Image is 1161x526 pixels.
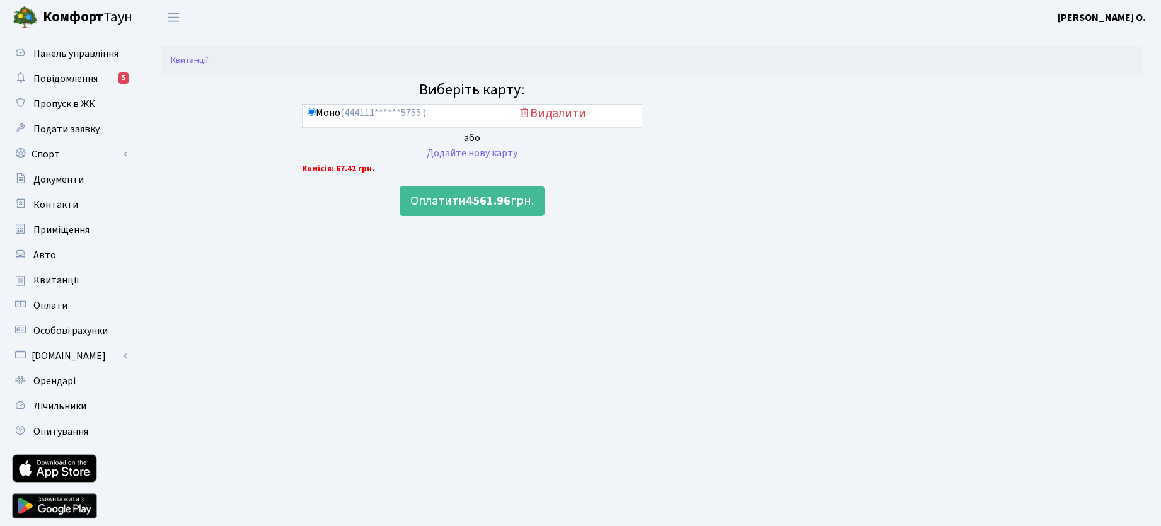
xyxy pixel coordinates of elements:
[33,324,108,338] span: Особові рахунки
[6,394,132,419] a: Лічильники
[302,146,642,161] div: Додайте нову карту
[302,130,642,146] div: або
[33,248,56,262] span: Авто
[33,173,84,186] span: Документи
[6,318,132,343] a: Особові рахунки
[1058,10,1146,25] a: [PERSON_NAME] О.
[33,198,78,212] span: Контакти
[6,41,132,66] a: Панель управління
[13,5,38,30] img: logo.png
[308,106,426,120] label: Моно
[33,122,100,136] span: Подати заявку
[466,192,511,210] b: 4561.96
[33,299,67,312] span: Оплати
[33,47,118,60] span: Панель управління
[171,54,208,67] a: Квитанції
[6,117,132,142] a: Подати заявку
[33,97,95,111] span: Пропуск в ЖК
[6,243,132,268] a: Авто
[33,399,86,413] span: Лічильники
[6,217,132,243] a: Приміщення
[6,66,132,91] a: Повідомлення5
[6,268,132,293] a: Квитанції
[6,343,132,369] a: [DOMAIN_NAME]
[43,7,103,27] b: Комфорт
[33,223,90,237] span: Приміщення
[6,142,132,167] a: Спорт
[118,72,129,84] div: 5
[43,7,132,28] span: Таун
[302,163,374,174] b: Комісія: 67.42 грн.
[517,106,636,121] h5: Видалити
[302,81,642,100] h4: Виберіть карту:
[158,7,189,28] button: Переключити навігацію
[33,273,79,287] span: Квитанції
[6,167,132,192] a: Документи
[33,72,98,86] span: Повідомлення
[33,374,76,388] span: Орендарі
[6,91,132,117] a: Пропуск в ЖК
[6,419,132,444] a: Опитування
[6,192,132,217] a: Контакти
[400,186,545,216] button: Оплатити4561.96грн.
[6,293,132,318] a: Оплати
[6,369,132,394] a: Орендарі
[1058,11,1146,25] b: [PERSON_NAME] О.
[33,425,88,438] span: Опитування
